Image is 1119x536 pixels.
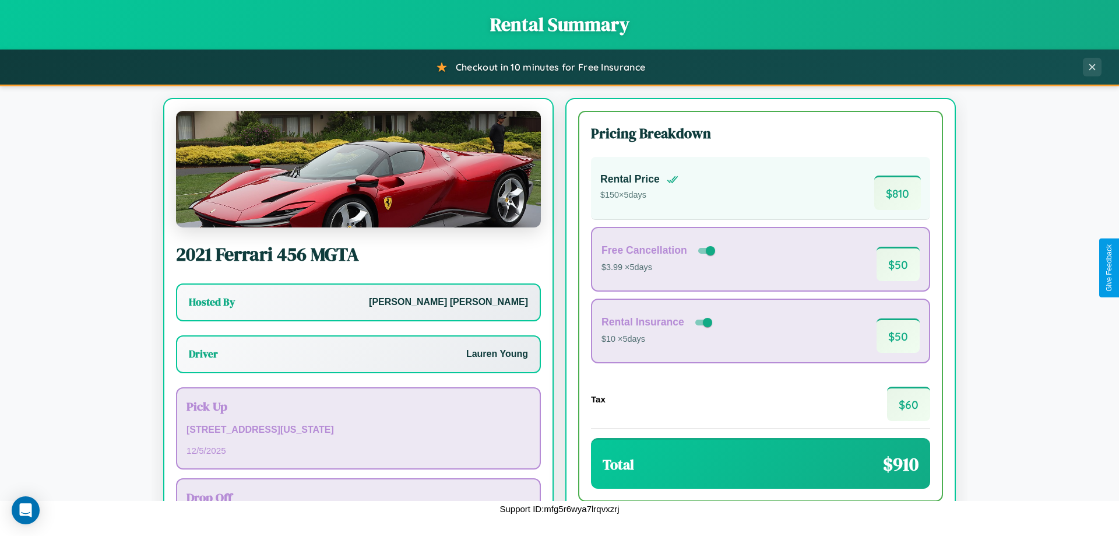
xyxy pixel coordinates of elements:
[12,12,1107,37] h1: Rental Summary
[601,332,715,347] p: $10 × 5 days
[186,489,530,506] h3: Drop Off
[189,347,218,361] h3: Driver
[600,188,678,203] p: $ 150 × 5 days
[499,501,619,517] p: Support ID: mfg5r6wya7lrqvxzrj
[591,394,606,404] h4: Tax
[186,422,530,439] p: [STREET_ADDRESS][US_STATE]
[600,173,660,185] h4: Rental Price
[877,247,920,281] span: $ 50
[369,294,528,311] p: [PERSON_NAME] [PERSON_NAME]
[466,346,528,363] p: Lauren Young
[883,451,919,477] span: $ 910
[456,61,645,73] span: Checkout in 10 minutes for Free Insurance
[874,176,921,210] span: $ 810
[887,387,930,421] span: $ 60
[186,398,530,415] h3: Pick Up
[591,124,930,143] h3: Pricing Breakdown
[176,111,541,227] img: Ferrari 456 MGTA
[1105,244,1113,292] div: Give Feedback
[877,318,920,353] span: $ 50
[601,244,687,257] h4: Free Cancellation
[601,316,684,328] h4: Rental Insurance
[186,443,530,458] p: 12 / 5 / 2025
[601,260,717,275] p: $3.99 × 5 days
[12,496,40,524] div: Open Intercom Messenger
[189,295,235,309] h3: Hosted By
[603,455,634,474] h3: Total
[176,241,541,267] h2: 2021 Ferrari 456 MGTA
